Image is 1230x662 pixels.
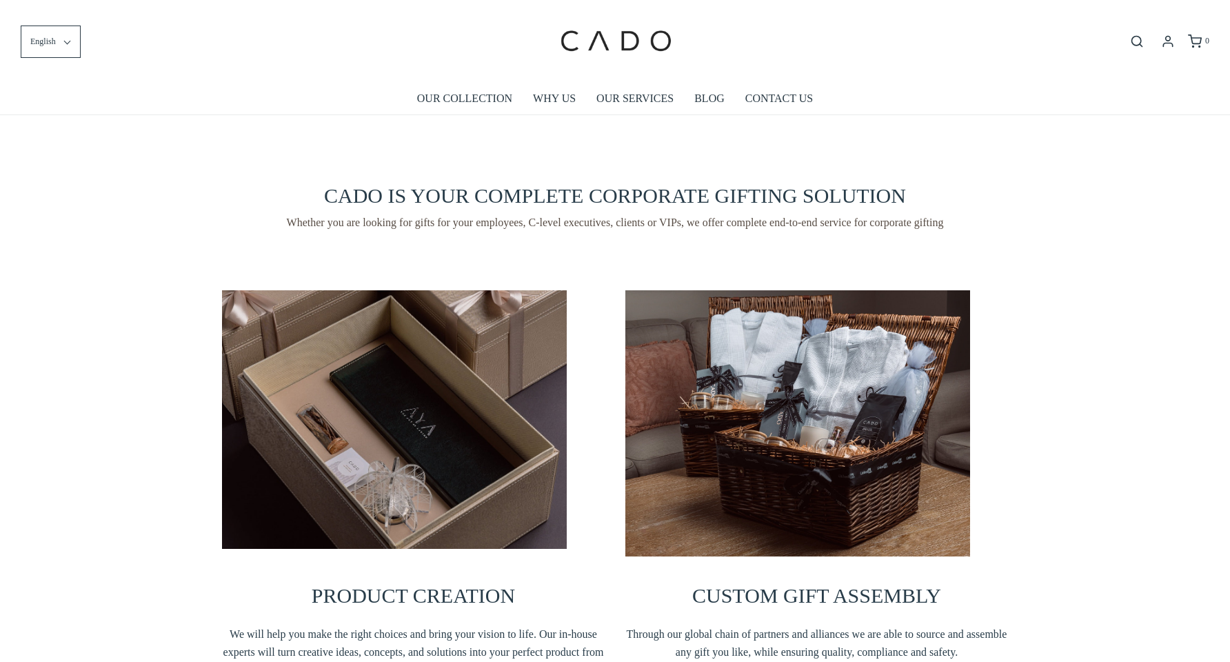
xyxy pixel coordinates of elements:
[596,83,674,114] a: OUR SERVICES
[1205,36,1209,46] span: 0
[745,83,813,114] a: CONTACT US
[312,584,515,607] span: PRODUCT CREATION
[533,83,576,114] a: WHY US
[1187,34,1209,48] a: 0
[324,184,906,207] span: CADO IS YOUR COMPLETE CORPORATE GIFTING SOLUTION
[1125,34,1149,49] button: Open search bar
[625,290,970,556] img: cadogiftinglinkedin--_fja4920v111657355121460-1657819515119.jpg
[222,290,567,549] img: vancleef_fja5190v111657354892119-1-1657819375419.jpg
[694,83,725,114] a: BLOG
[625,625,1008,661] span: Through our global chain of partners and alliances we are able to source and assemble any gift yo...
[692,584,941,607] span: CUSTOM GIFT ASSEMBLY
[417,83,512,114] a: OUR COLLECTION
[30,35,56,48] span: English
[222,214,1008,231] span: Whether you are looking for gifts for your employees, C-level executives, clients or VIPs, we off...
[21,26,81,58] button: English
[556,10,674,72] img: cadogifting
